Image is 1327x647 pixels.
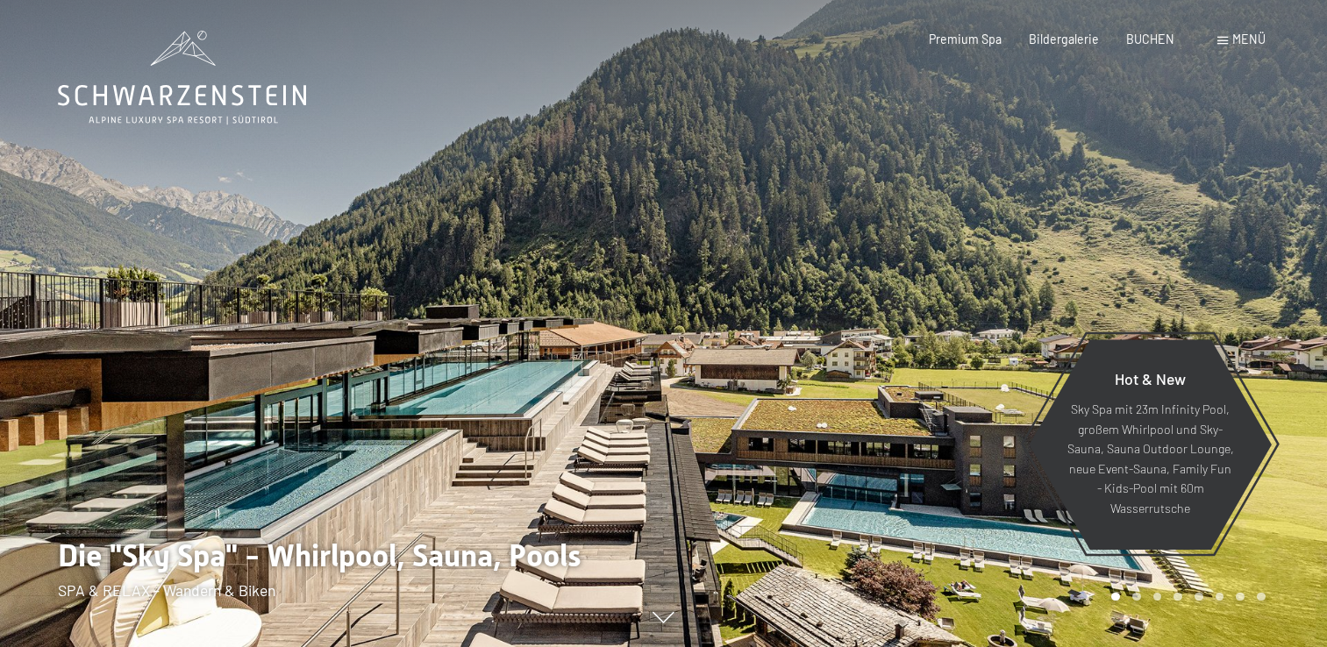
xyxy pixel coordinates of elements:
div: Carousel Page 6 [1216,593,1224,601]
div: Carousel Page 7 [1236,593,1245,601]
div: Carousel Page 5 [1195,593,1203,601]
div: Carousel Page 1 (Current Slide) [1111,593,1120,601]
div: Carousel Page 2 [1132,593,1141,601]
div: Carousel Pagination [1105,593,1265,601]
span: Menü [1232,32,1266,46]
a: BUCHEN [1126,32,1174,46]
a: Bildergalerie [1029,32,1099,46]
a: Premium Spa [929,32,1002,46]
div: Carousel Page 3 [1153,593,1162,601]
div: Carousel Page 4 [1174,593,1182,601]
p: Sky Spa mit 23m Infinity Pool, großem Whirlpool und Sky-Sauna, Sauna Outdoor Lounge, neue Event-S... [1067,401,1234,519]
div: Carousel Page 8 [1257,593,1266,601]
a: Hot & New Sky Spa mit 23m Infinity Pool, großem Whirlpool und Sky-Sauna, Sauna Outdoor Lounge, ne... [1028,338,1273,551]
span: Hot & New [1115,369,1186,388]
